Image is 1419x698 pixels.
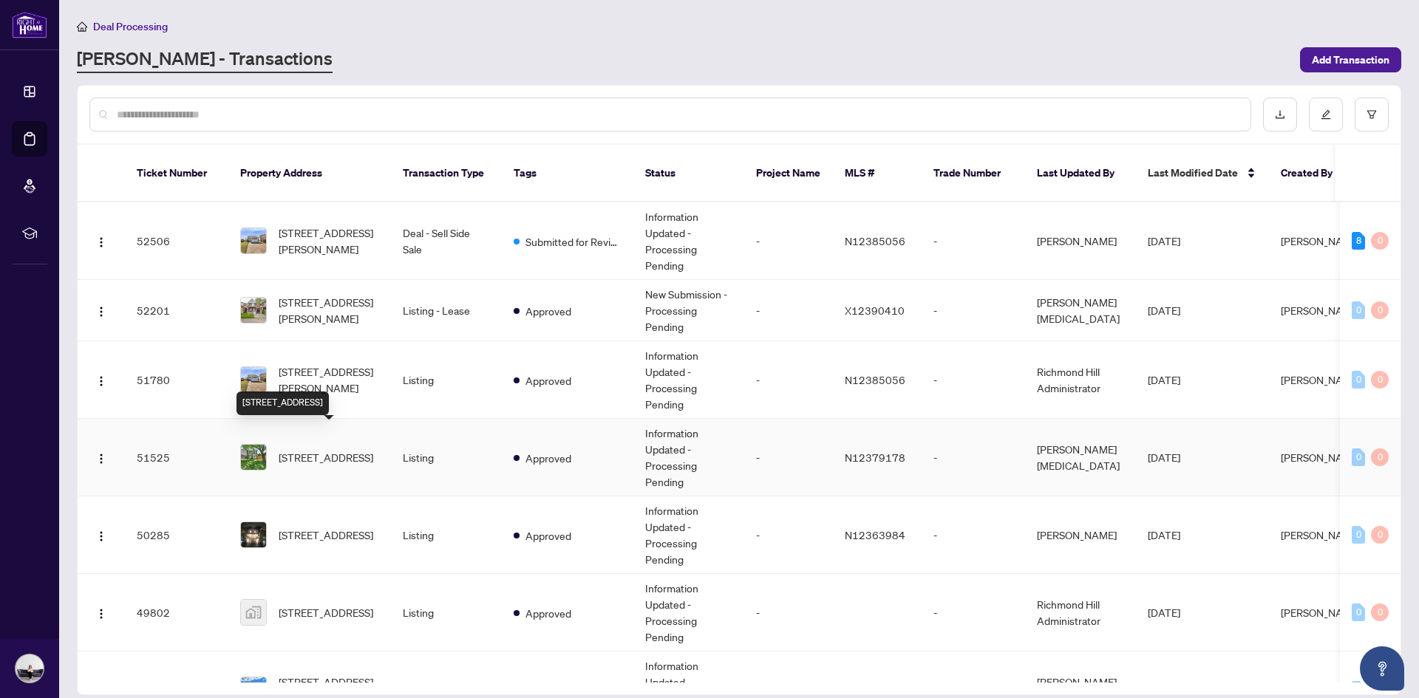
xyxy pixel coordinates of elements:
[1025,574,1136,651] td: Richmond Hill Administrator
[125,419,228,496] td: 51525
[1312,48,1389,72] span: Add Transaction
[391,202,502,280] td: Deal - Sell Side Sale
[16,654,44,682] img: Profile Icon
[89,229,113,253] button: Logo
[1371,448,1389,466] div: 0
[525,233,622,250] span: Submitted for Review
[744,145,833,202] th: Project Name
[633,419,744,496] td: Information Updated - Processing Pending
[241,600,266,625] img: thumbnail-img
[1281,234,1361,247] span: [PERSON_NAME]
[845,528,905,541] span: N12363984
[922,341,1025,419] td: -
[525,303,571,319] span: Approved
[1025,496,1136,574] td: [PERSON_NAME]
[95,375,107,387] img: Logo
[633,280,744,341] td: New Submission - Processing Pending
[391,145,502,202] th: Transaction Type
[633,341,744,419] td: Information Updated - Processing Pending
[1352,232,1365,250] div: 8
[125,280,228,341] td: 52201
[391,496,502,574] td: Listing
[744,280,833,341] td: -
[1148,304,1180,317] span: [DATE]
[1281,606,1361,619] span: [PERSON_NAME]
[1263,97,1297,131] button: download
[525,527,571,544] span: Approved
[1281,451,1361,464] span: [PERSON_NAME]
[1281,528,1361,541] span: [PERSON_NAME]
[95,530,107,542] img: Logo
[95,608,107,620] img: Logo
[279,225,379,257] span: [STREET_ADDRESS][PERSON_NAME]
[845,373,905,386] span: N12385056
[1025,341,1136,419] td: Richmond Hill Administrator
[1352,603,1365,621] div: 0
[1025,202,1136,280] td: [PERSON_NAME]
[1275,109,1285,120] span: download
[125,202,228,280] td: 52506
[1148,373,1180,386] span: [DATE]
[1300,47,1401,72] button: Add Transaction
[1148,451,1180,464] span: [DATE]
[1371,603,1389,621] div: 0
[1367,109,1377,120] span: filter
[744,202,833,280] td: -
[845,234,905,247] span: N12385056
[279,294,379,326] span: [STREET_ADDRESS][PERSON_NAME]
[236,391,329,415] div: [STREET_ADDRESS]
[241,367,266,392] img: thumbnail-img
[241,228,266,253] img: thumbnail-img
[525,372,571,389] span: Approved
[633,202,744,280] td: Information Updated - Processing Pending
[125,145,228,202] th: Ticket Number
[1136,145,1269,202] th: Last Modified Date
[744,341,833,419] td: -
[922,280,1025,341] td: -
[89,445,113,469] button: Logo
[1148,606,1180,619] span: [DATE]
[125,341,228,419] td: 51780
[241,445,266,470] img: thumbnail-img
[502,145,633,202] th: Tags
[95,306,107,318] img: Logo
[922,574,1025,651] td: -
[633,574,744,651] td: Information Updated - Processing Pending
[241,298,266,323] img: thumbnail-img
[922,496,1025,574] td: -
[1371,232,1389,250] div: 0
[391,280,502,341] td: Listing - Lease
[845,451,905,464] span: N12379178
[391,574,502,651] td: Listing
[525,450,571,466] span: Approved
[89,523,113,547] button: Logo
[1321,109,1331,120] span: edit
[922,202,1025,280] td: -
[1371,301,1389,319] div: 0
[125,496,228,574] td: 50285
[279,449,373,465] span: [STREET_ADDRESS]
[633,145,744,202] th: Status
[89,601,113,624] button: Logo
[12,11,47,38] img: logo
[1352,448,1365,466] div: 0
[1281,373,1361,386] span: [PERSON_NAME]
[1309,97,1343,131] button: edit
[77,47,333,73] a: [PERSON_NAME] - Transactions
[125,574,228,651] td: 49802
[1148,165,1238,181] span: Last Modified Date
[1371,371,1389,389] div: 0
[228,145,391,202] th: Property Address
[1352,526,1365,544] div: 0
[1025,145,1136,202] th: Last Updated By
[1360,646,1404,691] button: Open asap
[922,145,1025,202] th: Trade Number
[95,453,107,465] img: Logo
[845,304,905,317] span: X12390410
[1025,419,1136,496] td: [PERSON_NAME][MEDICAL_DATA]
[922,419,1025,496] td: -
[1352,301,1365,319] div: 0
[525,605,571,621] span: Approved
[1281,304,1361,317] span: [PERSON_NAME]
[279,527,373,543] span: [STREET_ADDRESS]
